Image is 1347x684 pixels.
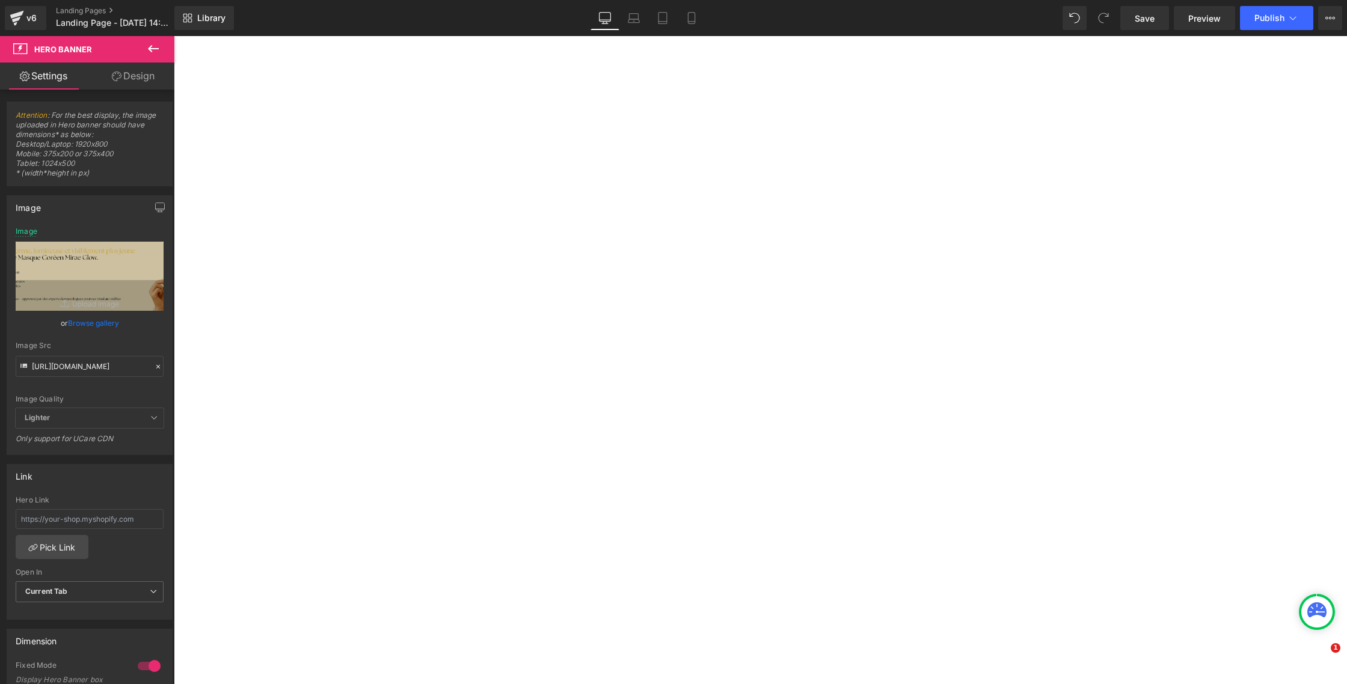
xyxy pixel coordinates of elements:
[1331,643,1340,653] span: 1
[16,395,164,403] div: Image Quality
[16,535,88,559] a: Pick Link
[34,44,92,54] span: Hero Banner
[197,13,226,23] span: Library
[591,6,619,30] a: Desktop
[68,313,119,334] a: Browse gallery
[16,356,164,377] input: Link
[16,227,37,236] div: Image
[16,496,164,504] div: Hero Link
[174,6,234,30] a: New Library
[1254,13,1284,23] span: Publish
[16,111,164,186] span: : For the best display, the image uploaded in Hero banner should have dimensions* as below: Deskt...
[677,6,706,30] a: Mobile
[90,63,177,90] a: Design
[16,434,164,451] div: Only support for UCare CDN
[1135,12,1155,25] span: Save
[1318,6,1342,30] button: More
[56,6,194,16] a: Landing Pages
[16,661,126,673] div: Fixed Mode
[25,587,68,596] b: Current Tab
[619,6,648,30] a: Laptop
[16,111,48,120] a: Attention
[16,465,32,481] div: Link
[16,196,41,213] div: Image
[16,509,164,529] input: https://your-shop.myshopify.com
[1240,6,1313,30] button: Publish
[648,6,677,30] a: Tablet
[1063,6,1087,30] button: Undo
[16,629,57,646] div: Dimension
[5,6,46,30] a: v6
[24,10,39,26] div: v6
[16,317,164,329] div: or
[1174,6,1235,30] a: Preview
[1091,6,1115,30] button: Redo
[56,18,171,28] span: Landing Page - [DATE] 14:09:48
[1306,643,1335,672] iframe: Intercom live chat
[16,341,164,350] div: Image Src
[16,568,164,576] div: Open In
[25,413,50,422] b: Lighter
[1188,12,1221,25] span: Preview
